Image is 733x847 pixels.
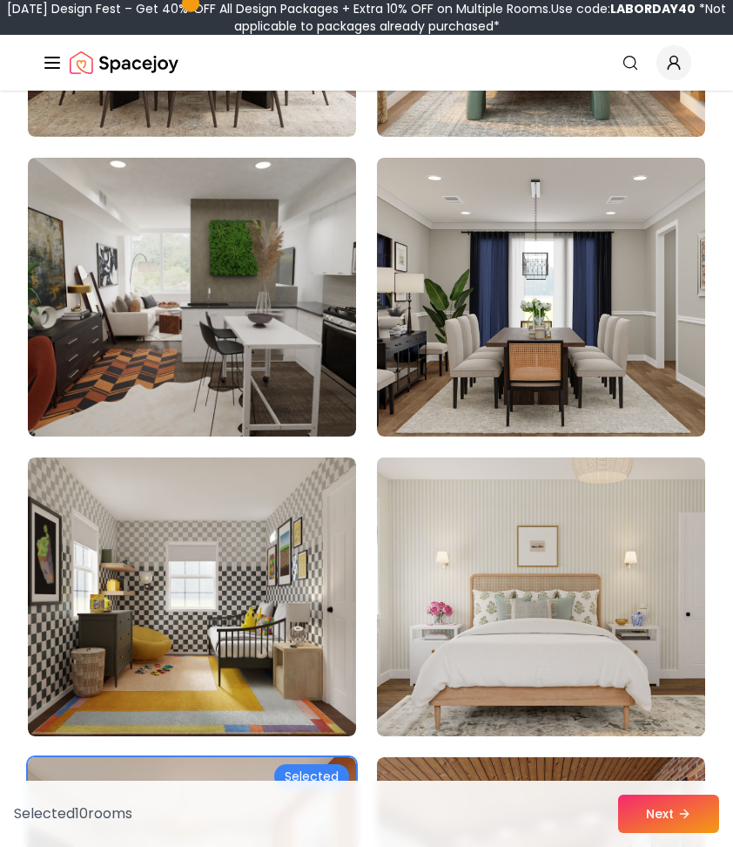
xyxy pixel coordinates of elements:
img: Spacejoy Logo [70,45,178,80]
div: Selected [274,764,349,789]
a: Spacejoy [70,45,178,80]
img: Room room-64 [377,158,705,437]
nav: Global [42,35,691,91]
button: Next [618,795,719,833]
img: Room room-66 [369,451,714,743]
img: Room room-65 [28,457,356,736]
p: Selected 10 room s [14,803,132,824]
img: Room room-63 [28,158,356,437]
